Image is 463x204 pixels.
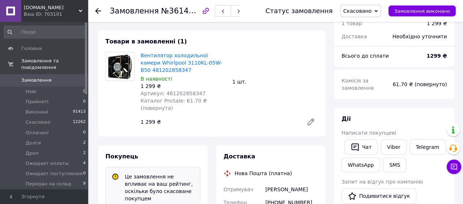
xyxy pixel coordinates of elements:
[138,117,300,127] div: 1 299 ₴
[83,160,86,167] span: 4
[141,82,227,90] div: 1 299 ₴
[26,130,49,136] span: Оплачені
[341,130,396,136] span: Написати покупцеві
[73,119,86,126] span: 12262
[24,4,79,11] span: Zap-chasty.com.ua
[233,170,294,177] div: Нова Пошта (платна)
[83,170,86,177] span: 0
[388,5,456,16] button: Замовлення виконано
[426,53,447,59] b: 1299 ₴
[26,99,48,105] span: Прийняті
[83,140,86,146] span: 2
[26,88,36,95] span: Нові
[341,179,423,185] span: Запит на відгук про компанію
[447,159,461,174] button: Чат з покупцем
[141,53,222,73] a: Вентилятор холодильної камери Whirlpool 3110KL-05W-B50 481202858347
[4,26,86,39] input: Пошук
[344,139,378,155] button: Чат
[341,34,367,39] span: Доставка
[26,170,83,177] span: Ожидает поступления
[264,183,320,196] div: [PERSON_NAME]
[341,53,389,59] span: Всього до сплати
[26,150,38,157] span: Дроп
[21,58,88,71] span: Замовлення та повідомлення
[393,81,447,87] span: 61.70 ₴ (повернуто)
[105,38,187,45] span: Товари в замовленні (1)
[110,7,159,15] span: Замовлення
[265,7,333,15] div: Статус замовлення
[24,11,88,18] div: Ваш ID: 703101
[122,173,197,202] div: Це замовлення не впливає на ваш рейтинг, оскільки було скасоване покупцем
[26,181,71,187] span: Передан на склад
[95,7,101,15] div: Повернутися назад
[73,109,86,115] span: 91413
[83,181,86,187] span: 9
[141,98,207,111] span: Каталог ProSale: 61.70 ₴ (повернута)
[229,77,321,87] div: 1 шт.
[26,140,41,146] span: Долги
[83,130,86,136] span: 0
[341,78,374,91] span: Комісія за замовлення
[224,153,255,160] span: Доставка
[388,28,451,45] div: Необхідно уточнити
[343,8,372,14] span: Скасовано
[410,139,445,155] a: Telegram
[381,139,406,155] a: Viber
[83,99,86,105] span: 0
[141,76,172,82] span: В наявності
[341,158,380,172] a: WhatsApp
[21,77,52,84] span: Замовлення
[341,20,362,26] span: 1 товар
[341,115,351,122] span: Дії
[341,188,416,204] a: Подивитися відгук
[303,115,318,129] a: Редагувати
[224,186,253,192] span: Отримувач
[383,158,406,172] button: SMS
[26,160,69,167] span: Ожидает оплаты
[106,52,134,81] img: Вентилятор холодильної камери Whirlpool 3110KL-05W-B50 481202858347
[427,20,447,27] div: 1 299 ₴
[83,88,86,95] span: 0
[26,109,48,115] span: Виконані
[21,45,42,52] span: Головна
[26,119,51,126] span: Скасовані
[83,150,86,157] span: 2
[394,8,450,14] span: Замовлення виконано
[105,153,138,160] span: Покупець
[161,6,213,15] span: №361412094
[141,91,205,96] span: Артикул: 481202858347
